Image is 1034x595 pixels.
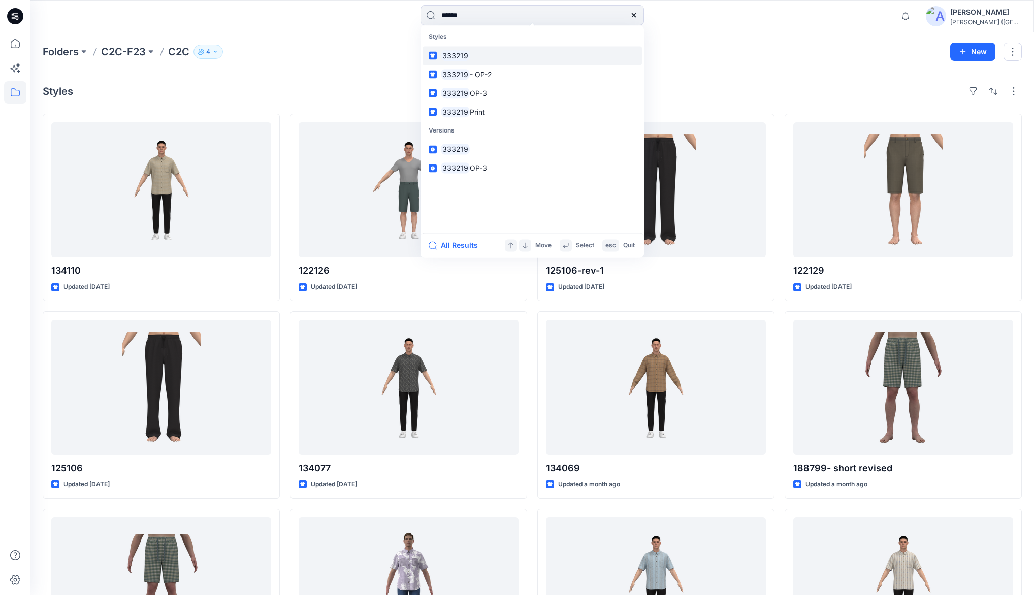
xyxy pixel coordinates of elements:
p: Styles [423,27,642,46]
p: 122126 [299,263,519,278]
a: 134110 [51,122,271,257]
p: Updated a month ago [558,479,620,490]
a: 333219- OP-2 [423,65,642,84]
button: All Results [429,239,484,251]
p: C2C [168,45,189,59]
p: Select [576,240,594,251]
div: [PERSON_NAME] [950,6,1021,18]
a: 134069 [546,320,766,455]
p: 134069 [546,461,766,475]
p: Updated [DATE] [805,282,852,292]
mark: 333219 [441,50,470,61]
p: Versions [423,121,642,140]
p: 125106 [51,461,271,475]
a: 134077 [299,320,519,455]
a: 122129 [793,122,1013,257]
p: 122129 [793,263,1013,278]
p: Move [535,240,552,251]
mark: 333219 [441,144,470,155]
mark: 333219 [441,106,470,118]
p: 188799- short revised [793,461,1013,475]
p: Updated [DATE] [63,479,110,490]
p: Updated [DATE] [311,479,357,490]
span: Print [470,108,485,116]
div: [PERSON_NAME] ([GEOGRAPHIC_DATA]) Exp... [950,18,1021,26]
p: Updated a month ago [805,479,867,490]
p: Updated [DATE] [311,282,357,292]
p: Quit [623,240,635,251]
a: C2C-F23 [101,45,146,59]
a: 125106 [51,320,271,455]
mark: 333219 [441,162,470,174]
p: Updated [DATE] [63,282,110,292]
p: 134077 [299,461,519,475]
button: 4 [193,45,223,59]
a: 333219OP-3 [423,159,642,178]
a: 333219OP-3 [423,84,642,103]
a: 333219 [423,46,642,65]
mark: 333219 [441,87,470,99]
p: esc [605,240,616,251]
a: 333219Print [423,103,642,121]
a: 333219 [423,140,642,159]
h4: Styles [43,85,73,97]
img: avatar [926,6,946,26]
a: 125106-rev-1 [546,122,766,257]
span: OP-3 [470,89,487,97]
p: 125106-rev-1 [546,263,766,278]
a: 122126 [299,122,519,257]
p: 134110 [51,263,271,278]
p: Updated [DATE] [558,282,604,292]
button: New [950,43,995,61]
span: - OP-2 [470,70,492,79]
a: 188799- short revised [793,320,1013,455]
mark: 333219 [441,69,470,80]
p: 4 [206,46,210,57]
a: Folders [43,45,79,59]
span: OP-3 [470,164,487,173]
